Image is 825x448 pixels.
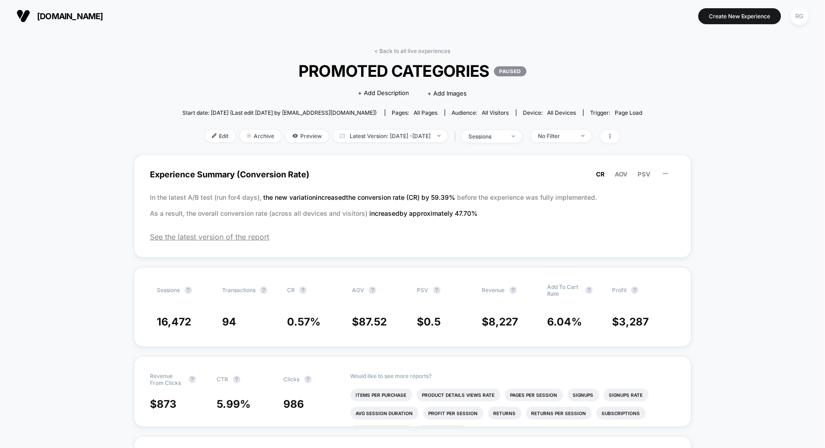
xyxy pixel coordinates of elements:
img: end [247,133,251,138]
span: | [452,130,462,143]
span: CR [596,171,605,178]
span: All Visitors [482,109,509,116]
span: Clicks [284,376,300,383]
li: Items Per Purchase [351,389,412,401]
span: Preview [286,130,329,142]
li: Avg Session Duration [351,407,419,420]
span: 986 [284,398,304,411]
img: edit [212,133,217,138]
button: Create New Experience [698,8,781,24]
p: PAUSED [494,66,527,76]
li: Product Details Views Rate [417,389,500,401]
div: No Filter [538,133,575,139]
span: Page Load [615,109,643,116]
span: 87.52 [359,315,387,328]
span: $ [150,398,177,411]
button: ? [233,376,240,383]
li: Pages Per Session [505,389,563,401]
span: all devices [548,109,576,116]
span: PROMOTED CATEGORIES [206,61,620,80]
img: end [437,135,441,137]
img: calendar [340,133,345,138]
div: Audience: [452,109,509,116]
li: Subscriptions Rate [351,425,413,438]
button: PSV [635,170,654,178]
button: ? [304,376,312,383]
span: 94 [222,315,236,328]
li: Signups Rate [604,389,649,401]
li: Profit Per Session [423,407,484,420]
span: $ [417,315,441,328]
button: ? [189,376,196,383]
span: all pages [414,109,438,116]
div: sessions [468,133,505,140]
span: Device: [516,109,583,116]
span: Start date: [DATE] (Last edit [DATE] by [EMAIL_ADDRESS][DOMAIN_NAME]) [182,109,377,116]
button: ? [433,287,441,294]
li: Returns [488,407,522,420]
span: AOV [352,287,364,293]
li: Signups [568,389,599,401]
button: AOV [612,170,631,178]
span: $ [352,315,387,328]
li: Subscriptions [596,407,646,420]
span: 5.99 % [217,398,251,411]
span: $ [482,315,518,328]
a: < Back to all live experiences [375,48,451,54]
span: increased by approximately 47.70 % [370,209,478,217]
span: 0.57 % [287,315,320,328]
span: Profit [612,287,627,293]
span: Add To Cart Rate [547,283,581,297]
span: 16,472 [157,315,192,328]
span: Revenue From Clicks [150,373,184,386]
span: + Add Description [358,89,409,98]
span: Experience Summary (Conversion Rate) [150,164,675,185]
button: ? [369,287,376,294]
button: RG [788,7,811,26]
img: Visually logo [16,9,30,23]
div: Trigger: [591,109,643,116]
span: 6.04 % [547,315,582,328]
span: Archive [240,130,281,142]
span: the new variation increased the conversion rate (CR) by 59.39 % [264,193,458,201]
span: + Add Images [427,90,467,97]
button: [DOMAIN_NAME] [14,9,106,23]
div: RG [791,7,809,25]
span: [DOMAIN_NAME] [37,11,103,21]
p: In the latest A/B test (run for 4 days), before the experience was fully implemented. As a result... [150,189,675,221]
span: 873 [157,398,177,411]
span: See the latest version of the report [150,232,675,241]
button: CR [594,170,608,178]
li: Returns Per Session [526,407,592,420]
button: ? [631,287,639,294]
span: Latest Version: [DATE] - [DATE] [333,130,447,142]
span: Revenue [482,287,505,293]
span: CTR [217,376,229,383]
span: PSV [638,171,651,178]
p: Would like to see more reports? [351,373,675,379]
span: AOV [615,171,628,178]
span: PSV [417,287,429,293]
button: ? [260,287,267,294]
span: Edit [205,130,235,142]
button: ? [299,287,307,294]
li: Checkout Rate [418,425,468,438]
img: end [581,135,585,137]
span: 8,227 [489,315,518,328]
button: ? [585,287,593,294]
span: $ [612,315,649,328]
span: Transactions [222,287,255,293]
span: Sessions [157,287,180,293]
span: 3,287 [619,315,649,328]
div: Pages: [392,109,438,116]
button: ? [185,287,192,294]
span: 0.5 [424,315,441,328]
button: ? [510,287,517,294]
img: end [512,135,515,137]
span: CR [287,287,295,293]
